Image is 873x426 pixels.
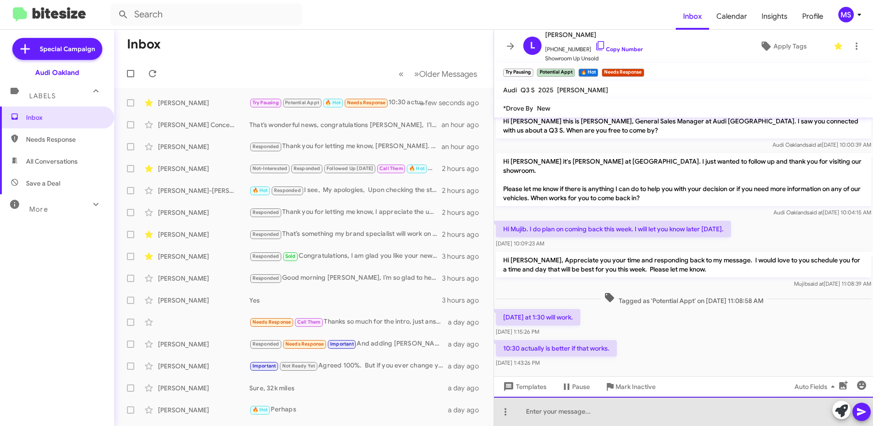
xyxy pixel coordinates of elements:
small: 🔥 Hot [578,69,598,77]
span: [DATE] 1:15:26 PM [496,328,539,335]
div: [PERSON_NAME] [158,405,249,415]
div: Good morning [PERSON_NAME], I’m so glad to hear that and happy [PERSON_NAME] was able to take gre... [249,273,442,283]
div: a day ago [448,340,486,349]
div: [PERSON_NAME] [158,362,249,371]
p: Hi [PERSON_NAME] this is [PERSON_NAME], General Sales Manager at Audi [GEOGRAPHIC_DATA]. I saw yo... [496,113,871,138]
small: Try Pausing [503,69,533,77]
div: Thank you for letting me know, [PERSON_NAME]. I appreciate you already coming in. I’d love to per... [249,141,442,152]
span: Labels [29,92,56,100]
div: I see, My apologies, Upon checking the status of the vehicle, It seems like the vehicle was sold. [249,185,442,196]
div: That’s something my brand specialist will work on together with one of my sales managers, and the... [249,229,442,240]
span: L [530,38,535,53]
button: Apply Tags [736,38,829,54]
span: 🔥 Hot [409,165,425,171]
div: an hour ago [442,142,486,151]
span: Followed Up [DATE] [326,165,373,171]
span: Q3 S [521,86,535,94]
span: said at [807,209,823,216]
div: a day ago [448,405,486,415]
div: Perhaps [249,405,448,415]
span: All Conversations [26,157,78,166]
span: Needs Response [26,135,104,144]
div: Yes [249,296,442,305]
small: Needs Response [602,69,644,77]
span: Tagged as 'Potential Appt' on [DATE] 11:08:58 AM [600,292,767,305]
span: 🔥 Hot [252,187,268,193]
small: Potential Appt [537,69,574,77]
div: And adding [PERSON_NAME] here who is also a cofounder and can help :) [249,339,448,349]
span: Mark Inactive [615,378,656,395]
p: Hi Mujib. I do plan on coming back this week. I will let you know later [DATE]. [496,221,731,237]
span: 🔥 Hot [252,407,268,413]
div: Sure, 32k miles [249,383,448,393]
div: a day ago [448,318,486,327]
span: Responded [252,209,279,215]
div: 3 hours ago [442,296,486,305]
div: 2 hours ago [442,186,486,195]
span: 2025 [538,86,553,94]
button: MS [831,7,863,22]
span: Not Ready Yet [282,363,316,369]
div: [PERSON_NAME] [158,252,249,261]
span: Templates [501,378,547,395]
button: Pause [554,378,597,395]
span: Potential Appt [285,100,319,106]
span: Auto Fields [794,378,838,395]
span: Call Them [297,319,321,325]
span: Needs Response [347,100,386,106]
div: 3 hours ago [442,274,486,283]
span: « [399,68,404,80]
p: Hi [PERSON_NAME] it's [PERSON_NAME] at [GEOGRAPHIC_DATA]. I just wanted to follow up and thank yo... [496,153,871,206]
span: Needs Response [285,341,324,347]
span: Inbox [676,3,709,30]
span: Responded [252,275,279,281]
span: Special Campaign [40,44,95,53]
div: That’s wonderful news, congratulations [PERSON_NAME], I’ll follow up with our finance team to get... [249,120,442,129]
span: [PERSON_NAME] [545,29,643,40]
span: Responded [274,187,301,193]
span: Apply Tags [773,38,807,54]
button: Previous [393,64,409,83]
div: [PERSON_NAME] [158,98,249,107]
div: [PERSON_NAME] [158,340,249,349]
span: Audi [503,86,517,94]
button: Templates [494,378,554,395]
p: [DATE] at 1:30 will work. [496,309,580,325]
div: 2 hours ago [442,230,486,239]
div: a few seconds ago [431,98,486,107]
a: Calendar [709,3,754,30]
div: 2 hours ago [442,164,486,173]
div: Congratulations, I am glad you like your new vehicle and wish you many many happy miles. Let me k... [249,251,442,261]
span: More [29,205,48,213]
a: Insights [754,3,795,30]
div: 2 hours ago [442,208,486,217]
button: Auto Fields [787,378,846,395]
div: Agreed 100%. But if you ever change you mind, please do not hesitate to reach out. I’m here to help. [249,361,448,371]
input: Search [110,4,302,26]
div: [PERSON_NAME] [158,230,249,239]
span: Pause [572,378,590,395]
div: Good morning [PERSON_NAME], My apologies as I was out of office for the past couple of days. Did ... [249,163,442,174]
div: Thanks so much for the intro, just answered on the other group chat! [249,317,448,327]
span: [PERSON_NAME] [557,86,608,94]
button: Mark Inactive [597,378,663,395]
span: New [537,104,550,112]
span: Responded [252,341,279,347]
span: Mujib [DATE] 11:08:39 AM [794,280,871,287]
span: said at [808,280,824,287]
span: said at [806,141,822,148]
span: Showroom Up Unsold [545,54,643,63]
a: Copy Number [595,46,643,53]
span: Needs Response [252,319,291,325]
div: a day ago [448,383,486,393]
div: 3 hours ago [442,252,486,261]
span: Inbox [26,113,104,122]
h1: Inbox [127,37,161,52]
span: Responded [294,165,321,171]
a: Profile [795,3,831,30]
span: Save a Deal [26,179,60,188]
span: Responded [252,253,279,259]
